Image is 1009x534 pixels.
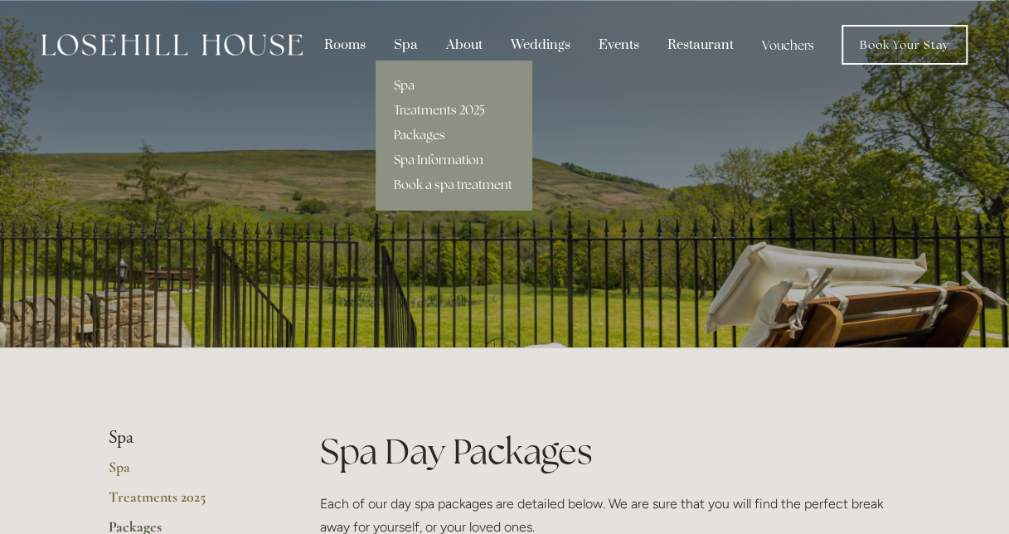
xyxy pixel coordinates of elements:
[376,148,531,172] a: Spa Information
[376,123,531,148] a: Packages
[434,29,495,61] div: About
[376,172,531,197] a: Book a spa treatment
[109,488,267,517] a: Treatments 2025
[376,73,531,98] a: Spa
[109,458,267,488] a: Spa
[749,29,827,61] a: Vouchers
[381,29,430,61] div: Spa
[109,427,267,449] li: Spa
[41,34,303,56] img: Losehill House
[320,427,901,476] h1: Spa Day Packages
[586,29,652,61] div: Events
[312,29,378,61] div: Rooms
[498,29,583,61] div: Weddings
[376,98,531,123] a: Treatments 2025
[655,29,746,61] div: Restaurant
[842,25,968,65] a: Book Your Stay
